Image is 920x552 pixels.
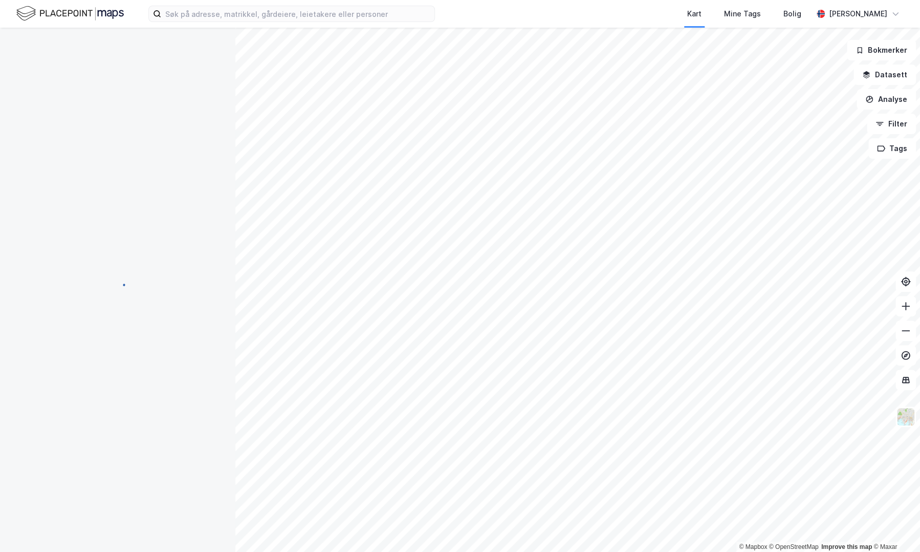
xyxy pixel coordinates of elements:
[161,6,434,22] input: Søk på adresse, matrikkel, gårdeiere, leietakere eller personer
[868,138,916,159] button: Tags
[769,543,819,550] a: OpenStreetMap
[687,8,702,20] div: Kart
[867,114,916,134] button: Filter
[869,503,920,552] div: Kontrollprogram for chat
[896,407,915,427] img: Z
[857,89,916,110] button: Analyse
[109,275,126,292] img: spinner.a6d8c91a73a9ac5275cf975e30b51cfb.svg
[783,8,801,20] div: Bolig
[724,8,761,20] div: Mine Tags
[869,503,920,552] iframe: Chat Widget
[829,8,887,20] div: [PERSON_NAME]
[847,40,916,60] button: Bokmerker
[16,5,124,23] img: logo.f888ab2527a4732fd821a326f86c7f29.svg
[853,65,916,85] button: Datasett
[739,543,767,550] a: Mapbox
[821,543,872,550] a: Improve this map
